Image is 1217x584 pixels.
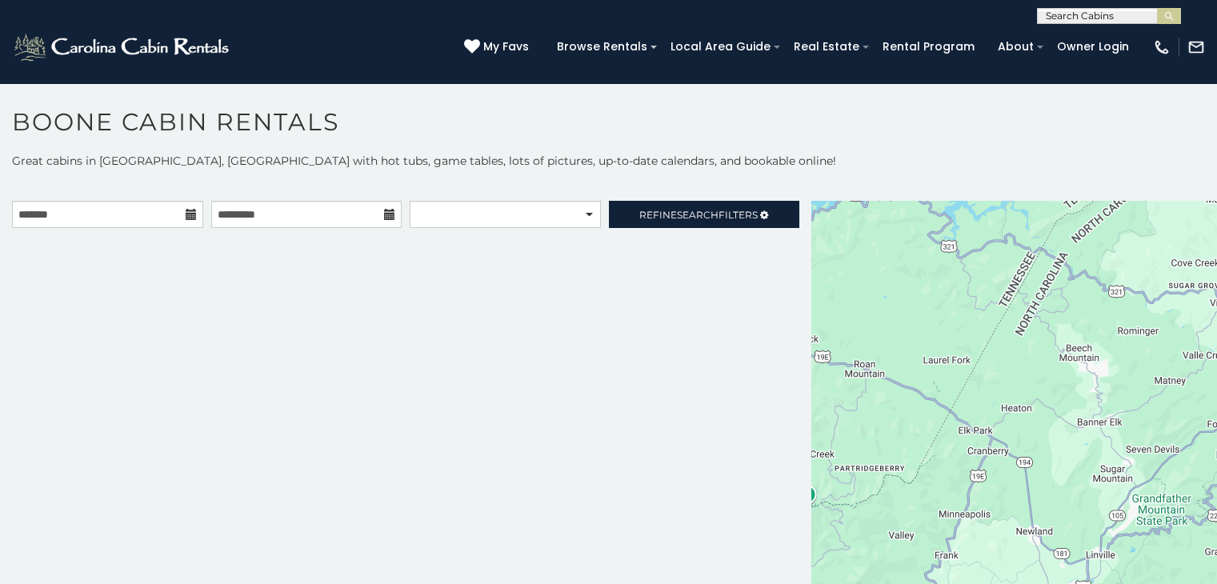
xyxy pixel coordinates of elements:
[549,34,655,59] a: Browse Rentals
[990,34,1042,59] a: About
[1187,38,1205,56] img: mail-regular-white.png
[12,31,234,63] img: White-1-2.png
[677,209,719,221] span: Search
[1049,34,1137,59] a: Owner Login
[786,34,867,59] a: Real Estate
[1153,38,1171,56] img: phone-regular-white.png
[639,209,758,221] span: Refine Filters
[663,34,779,59] a: Local Area Guide
[875,34,983,59] a: Rental Program
[464,38,533,56] a: My Favs
[483,38,529,55] span: My Favs
[609,201,800,228] a: RefineSearchFilters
